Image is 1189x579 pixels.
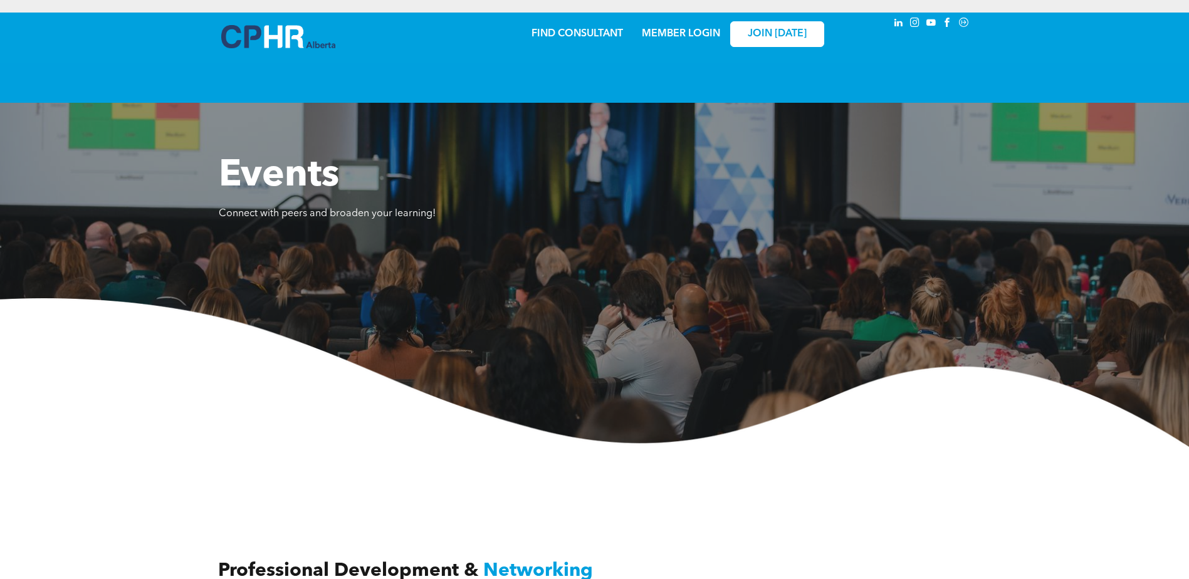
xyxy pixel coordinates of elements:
a: MEMBER LOGIN [642,29,720,39]
span: Connect with peers and broaden your learning! [219,209,436,219]
a: Social network [957,16,971,33]
a: facebook [941,16,955,33]
a: youtube [924,16,938,33]
img: A blue and white logo for cp alberta [221,25,335,48]
a: linkedin [892,16,906,33]
span: JOIN [DATE] [748,28,807,40]
a: JOIN [DATE] [730,21,824,47]
span: Events [219,157,339,195]
a: FIND CONSULTANT [532,29,623,39]
a: instagram [908,16,922,33]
